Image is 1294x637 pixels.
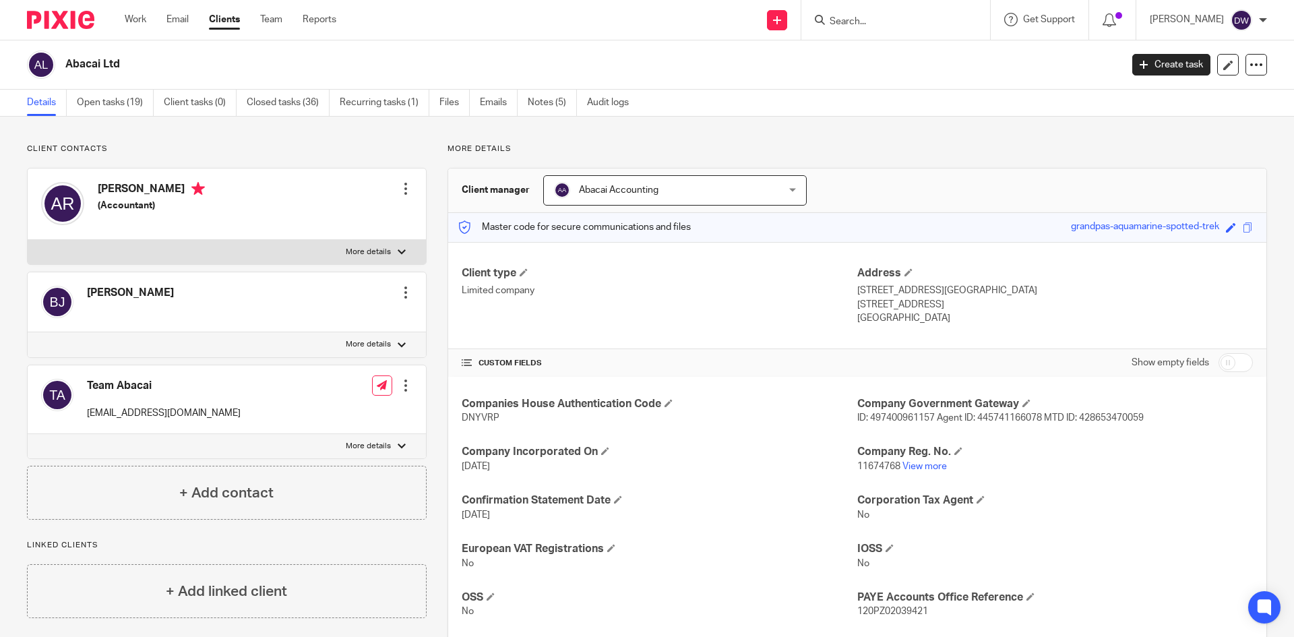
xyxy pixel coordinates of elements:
[902,462,947,471] a: View more
[209,13,240,26] a: Clients
[462,510,490,520] span: [DATE]
[462,607,474,616] span: No
[1023,15,1075,24] span: Get Support
[857,413,1144,423] span: ID: 497400961157 Agent ID: 445741166078 MTD ID: 428653470059
[462,183,530,197] h3: Client manager
[1071,220,1219,235] div: grandpas-aquamarine-spotted-trek
[340,90,429,116] a: Recurring tasks (1)
[27,11,94,29] img: Pixie
[247,90,330,116] a: Closed tasks (36)
[857,559,869,568] span: No
[554,182,570,198] img: svg%3E
[179,483,274,504] h4: + Add contact
[87,406,241,420] p: [EMAIL_ADDRESS][DOMAIN_NAME]
[41,286,73,318] img: svg%3E
[87,379,241,393] h4: Team Abacai
[166,581,287,602] h4: + Add linked client
[857,445,1253,459] h4: Company Reg. No.
[260,13,282,26] a: Team
[448,144,1267,154] p: More details
[462,358,857,369] h4: CUSTOM FIELDS
[346,339,391,350] p: More details
[41,182,84,225] img: svg%3E
[857,493,1253,508] h4: Corporation Tax Agent
[857,284,1253,297] p: [STREET_ADDRESS][GEOGRAPHIC_DATA]
[87,286,174,300] h4: [PERSON_NAME]
[77,90,154,116] a: Open tasks (19)
[346,441,391,452] p: More details
[346,247,391,257] p: More details
[857,298,1253,311] p: [STREET_ADDRESS]
[857,266,1253,280] h4: Address
[27,144,427,154] p: Client contacts
[857,397,1253,411] h4: Company Government Gateway
[462,542,857,556] h4: European VAT Registrations
[458,220,691,234] p: Master code for secure communications and files
[98,199,205,212] h5: (Accountant)
[125,13,146,26] a: Work
[98,182,205,199] h4: [PERSON_NAME]
[166,13,189,26] a: Email
[462,559,474,568] span: No
[857,462,900,471] span: 11674768
[1132,54,1210,75] a: Create task
[857,311,1253,325] p: [GEOGRAPHIC_DATA]
[579,185,658,195] span: Abacai Accounting
[1132,356,1209,369] label: Show empty fields
[828,16,950,28] input: Search
[462,590,857,605] h4: OSS
[857,590,1253,605] h4: PAYE Accounts Office Reference
[1150,13,1224,26] p: [PERSON_NAME]
[41,379,73,411] img: svg%3E
[480,90,518,116] a: Emails
[439,90,470,116] a: Files
[1231,9,1252,31] img: svg%3E
[587,90,639,116] a: Audit logs
[857,607,928,616] span: 120PZ02039421
[27,51,55,79] img: svg%3E
[528,90,577,116] a: Notes (5)
[164,90,237,116] a: Client tasks (0)
[462,284,857,297] p: Limited company
[191,182,205,195] i: Primary
[27,90,67,116] a: Details
[462,397,857,411] h4: Companies House Authentication Code
[857,542,1253,556] h4: IOSS
[462,445,857,459] h4: Company Incorporated On
[65,57,902,71] h2: Abacai Ltd
[27,540,427,551] p: Linked clients
[303,13,336,26] a: Reports
[462,493,857,508] h4: Confirmation Statement Date
[462,266,857,280] h4: Client type
[857,510,869,520] span: No
[462,413,499,423] span: DNYVRP
[462,462,490,471] span: [DATE]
